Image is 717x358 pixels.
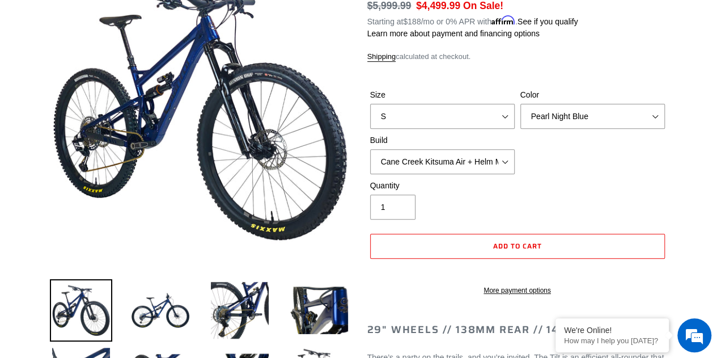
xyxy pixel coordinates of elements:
label: Build [370,134,515,146]
label: Quantity [370,180,515,192]
button: Add to cart [370,234,665,259]
img: Load image into Gallery viewer, TILT - Complete Bike [288,279,350,342]
span: $188 [403,17,421,26]
label: Size [370,89,515,101]
img: Load image into Gallery viewer, TILT - Complete Bike [50,279,112,342]
div: calculated at checkout. [367,51,668,62]
div: We're Online! [564,326,660,335]
a: See if you qualify - Learn more about Affirm Financing (opens in modal) [517,17,578,26]
a: Learn more about payment and financing options [367,29,540,38]
p: Starting at /mo or 0% APR with . [367,13,578,28]
span: Affirm [491,15,515,25]
img: Load image into Gallery viewer, TILT - Complete Bike [129,279,192,342]
img: Load image into Gallery viewer, TILT - Complete Bike [209,279,271,342]
h2: 29" Wheels // 138mm Rear // 140/150mm Front [367,324,668,336]
label: Color [520,89,665,101]
a: Shipping [367,52,396,62]
p: How may I help you today? [564,336,660,345]
span: Add to cart [493,241,542,251]
a: More payment options [370,285,665,296]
